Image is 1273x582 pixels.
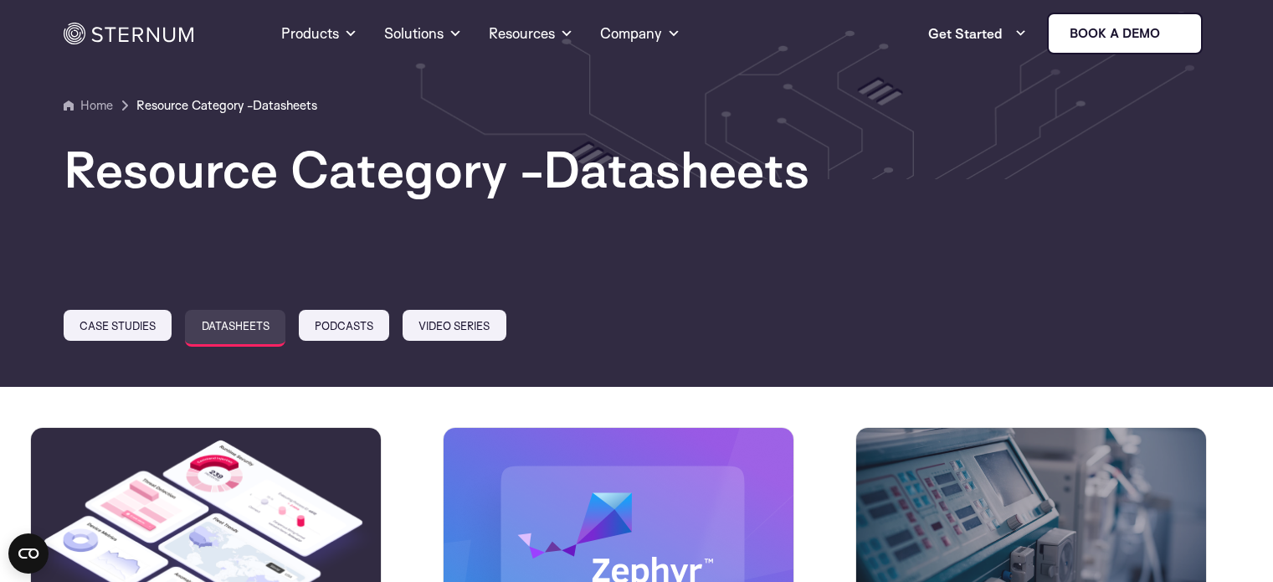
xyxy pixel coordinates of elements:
[64,95,113,116] a: Home
[299,310,389,341] a: Podcasts
[253,97,317,113] span: Datasheets
[8,533,49,574] button: Open CMP widget
[1047,13,1203,54] a: Book a demo
[64,142,1209,196] h1: Resource Category -
[489,3,573,64] a: Resources
[281,3,357,64] a: Products
[384,3,462,64] a: Solutions
[136,95,317,116] a: Resource Category -Datasheets
[185,310,285,347] a: Datasheets
[928,17,1027,50] a: Get Started
[403,310,506,341] a: Video Series
[1167,27,1180,40] img: sternum iot
[64,310,172,341] a: Case Studies
[543,137,809,200] span: Datasheets
[600,3,680,64] a: Company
